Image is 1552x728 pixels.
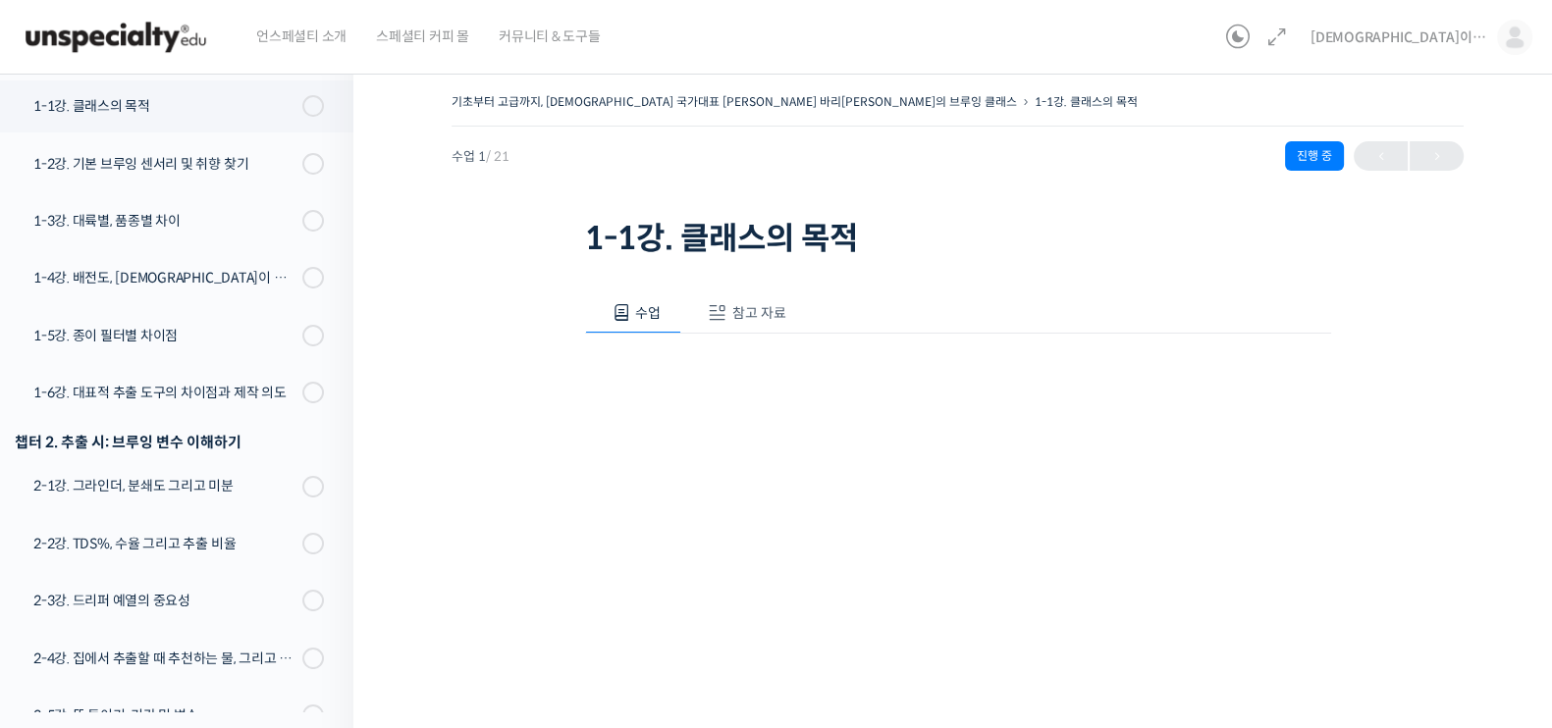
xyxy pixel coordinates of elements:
[732,304,786,322] span: 참고 자료
[33,382,296,403] div: 1-6강. 대표적 추출 도구의 차이점과 제작 의도
[130,565,253,614] a: 1대화
[33,533,296,554] div: 2-2강. TDS%, 수율 그리고 추출 비율
[199,564,206,580] span: 1
[6,565,130,614] a: 홈
[253,565,377,614] a: 설정
[452,94,1017,109] a: 기초부터 고급까지, [DEMOGRAPHIC_DATA] 국가대표 [PERSON_NAME] 바리[PERSON_NAME]의 브루잉 클래스
[1311,28,1487,46] span: [DEMOGRAPHIC_DATA]이라부러
[303,595,327,610] span: 설정
[33,267,296,288] div: 1-4강. 배전도, [DEMOGRAPHIC_DATA]이 미치는 영향
[62,595,74,610] span: 홈
[33,704,296,726] div: 2-5강. 뜸 들이기, 기간 및 변수
[1035,94,1138,109] a: 1-1강. 클래스의 목적
[452,150,509,163] span: 수업 1
[33,210,296,232] div: 1-3강. 대륙별, 품종별 차이
[180,596,203,611] span: 대화
[486,148,509,165] span: / 21
[635,304,661,322] span: 수업
[33,475,296,496] div: 2-1강. 그라인더, 분쇄도 그리고 미분
[1285,141,1344,171] div: 진행 중
[33,95,296,117] div: 1-1강. 클래스의 목적
[33,153,296,175] div: 1-2강. 기본 브루잉 센서리 및 취향 찾기
[33,325,296,346] div: 1-5강. 종이 필터별 차이점
[33,648,296,669] div: 2-4강. 집에서 추출할 때 추천하는 물, 그리고 이유
[33,590,296,611] div: 2-3강. 드리퍼 예열의 중요성
[15,429,324,455] div: 챕터 2. 추출 시: 브루잉 변수 이해하기
[585,220,1331,257] h1: 1-1강. 클래스의 목적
